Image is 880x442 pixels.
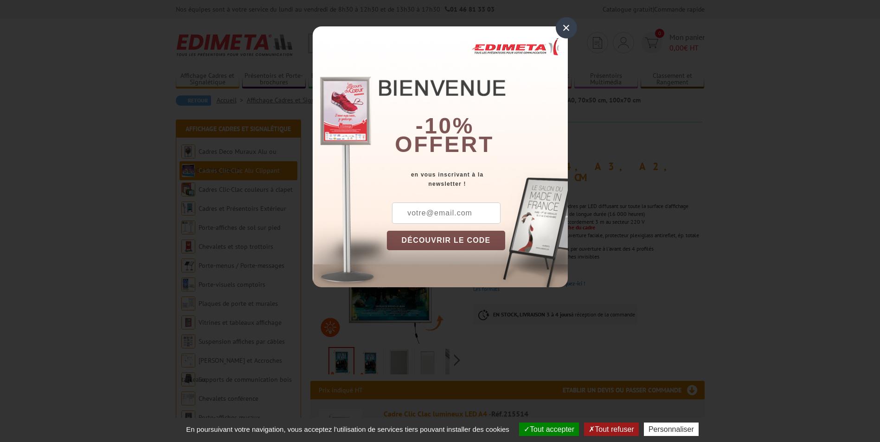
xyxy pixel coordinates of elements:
input: votre@email.com [392,202,501,224]
span: En poursuivant votre navigation, vous acceptez l'utilisation de services tiers pouvant installer ... [181,425,514,433]
b: -10% [416,114,474,138]
div: en vous inscrivant à la newsletter ! [387,170,568,189]
div: × [556,17,577,38]
button: Tout accepter [519,423,579,436]
button: Tout refuser [584,423,638,436]
font: offert [395,132,494,157]
button: DÉCOUVRIR LE CODE [387,231,506,250]
button: Personnaliser (fenêtre modale) [644,423,699,436]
